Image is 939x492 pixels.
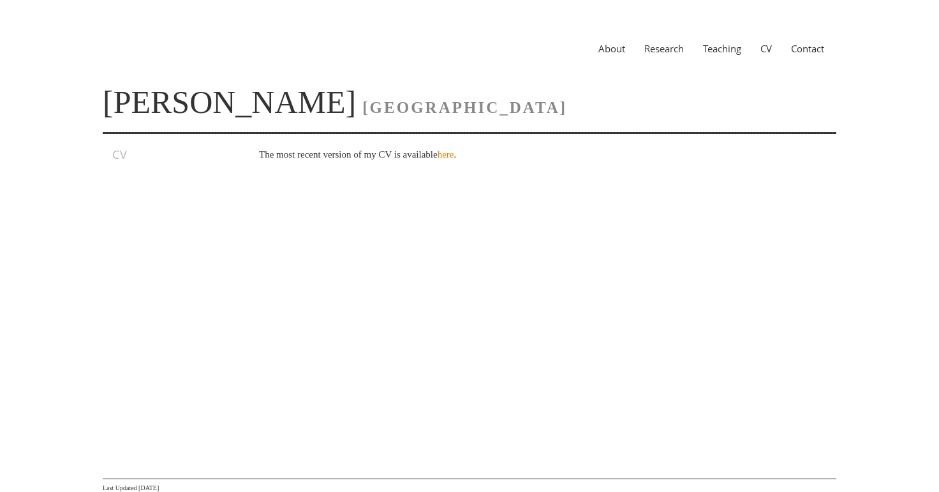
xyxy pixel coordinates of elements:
span: [GEOGRAPHIC_DATA] [362,99,567,116]
p: The most recent version of my CV is available . [259,147,810,162]
a: About [589,42,635,55]
a: Contact [781,42,834,55]
a: here [438,149,454,160]
a: Teaching [693,42,751,55]
span: Last Updated [DATE] [103,484,159,491]
a: CV [751,42,781,55]
a: Research [635,42,693,55]
a: [PERSON_NAME] [103,84,356,120]
h3: CV [112,147,223,162]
